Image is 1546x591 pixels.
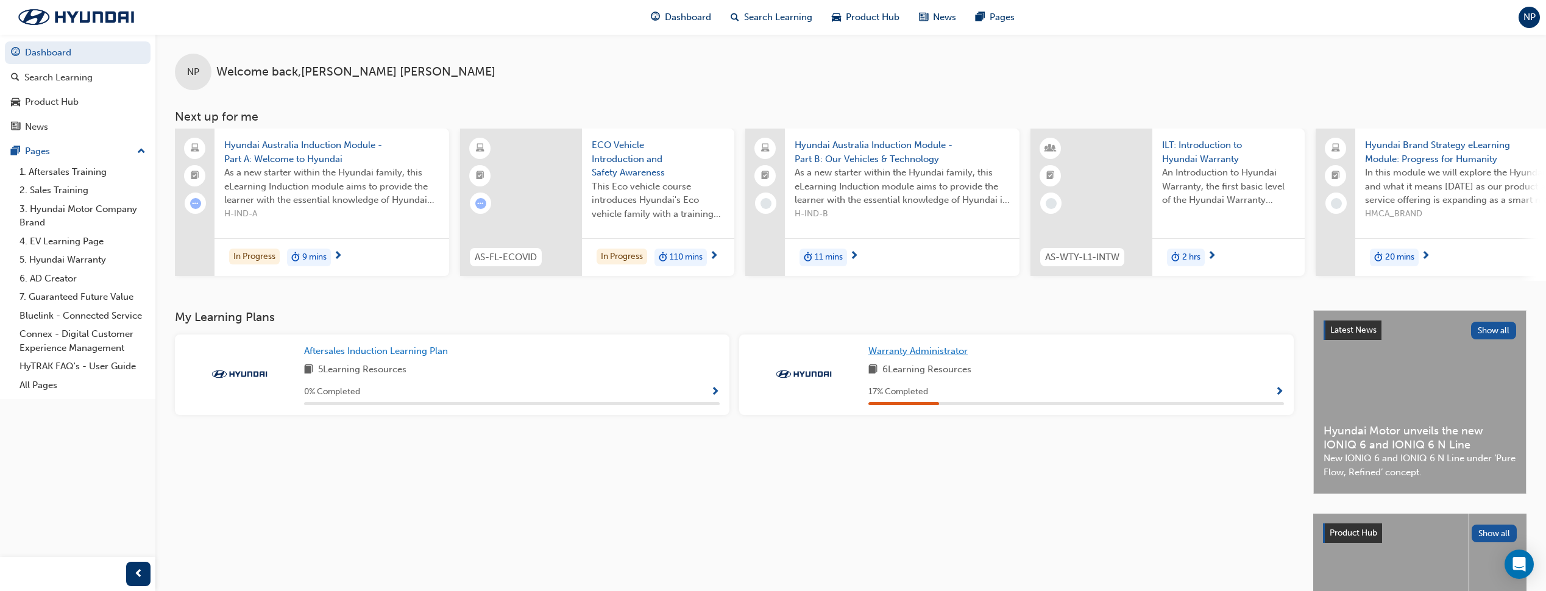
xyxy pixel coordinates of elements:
button: Show all [1471,322,1517,339]
span: up-icon [137,144,146,160]
img: Trak [6,4,146,30]
div: News [25,120,48,134]
a: Latest NewsShow all [1324,320,1516,340]
a: 4. EV Learning Page [15,232,151,251]
a: Product HubShow all [1323,523,1517,543]
span: next-icon [333,251,342,262]
span: AS-WTY-L1-INTW [1045,250,1119,264]
span: prev-icon [134,567,143,582]
a: Aftersales Induction Learning Plan [304,344,453,358]
a: pages-iconPages [966,5,1024,30]
div: Search Learning [24,71,93,85]
a: 2. Sales Training [15,181,151,200]
span: next-icon [849,251,859,262]
a: Hyundai Australia Induction Module - Part A: Welcome to HyundaiAs a new starter within the Hyunda... [175,129,449,276]
div: In Progress [229,249,280,265]
div: In Progress [597,249,647,265]
button: NP [1519,7,1540,28]
span: car-icon [11,97,20,108]
span: 9 mins [302,250,327,264]
div: Product Hub [25,95,79,109]
span: duration-icon [659,250,667,266]
span: Search Learning [744,10,812,24]
span: laptop-icon [1331,141,1340,157]
a: search-iconSearch Learning [721,5,822,30]
a: Product Hub [5,91,151,113]
span: ECO Vehicle Introduction and Safety Awareness [592,138,725,180]
span: ILT: Introduction to Hyundai Warranty [1162,138,1295,166]
a: Bluelink - Connected Service [15,306,151,325]
span: book-icon [868,363,878,378]
a: Dashboard [5,41,151,64]
span: 17 % Completed [868,385,928,399]
span: guage-icon [11,48,20,58]
span: search-icon [731,10,739,25]
span: AS-FL-ECOVID [475,250,537,264]
span: duration-icon [1171,250,1180,266]
span: booktick-icon [1046,168,1055,184]
a: Connex - Digital Customer Experience Management [15,325,151,357]
span: next-icon [1421,251,1430,262]
a: Hyundai Australia Induction Module - Part B: Our Vehicles & TechnologyAs a new starter within the... [745,129,1019,276]
span: booktick-icon [761,168,770,184]
span: 5 Learning Resources [318,363,406,378]
span: Hyundai Australia Induction Module - Part B: Our Vehicles & Technology [795,138,1010,166]
span: Latest News [1330,325,1377,335]
button: Show Progress [711,384,720,400]
span: Pages [990,10,1015,24]
a: Search Learning [5,66,151,89]
span: An Introduction to Hyundai Warranty, the first basic level of the Hyundai Warranty Administrator ... [1162,166,1295,207]
span: This Eco vehicle course introduces Hyundai's Eco vehicle family with a training video presentatio... [592,180,725,221]
a: 3. Hyundai Motor Company Brand [15,200,151,232]
span: 20 mins [1385,250,1414,264]
a: 7. Guaranteed Future Value [15,288,151,306]
span: next-icon [1207,251,1216,262]
a: guage-iconDashboard [641,5,721,30]
a: AS-FL-ECOVIDECO Vehicle Introduction and Safety AwarenessThis Eco vehicle course introduces Hyund... [460,129,734,276]
button: Pages [5,140,151,163]
span: learningResourceType_ELEARNING-icon [476,141,484,157]
span: As a new starter within the Hyundai family, this eLearning Induction module aims to provide the l... [795,166,1010,207]
a: News [5,116,151,138]
span: news-icon [919,10,928,25]
img: Trak [770,368,837,380]
span: NP [1523,10,1536,24]
a: Warranty Administrator [868,344,973,358]
span: 11 mins [815,250,843,264]
span: laptop-icon [761,141,770,157]
span: Dashboard [665,10,711,24]
a: 6. AD Creator [15,269,151,288]
div: Open Intercom Messenger [1505,550,1534,579]
span: Hyundai Motor unveils the new IONIQ 6 and IONIQ 6 N Line [1324,424,1516,451]
span: H-IND-B [795,207,1010,221]
span: pages-icon [11,146,20,157]
span: learningRecordVerb_NONE-icon [1331,198,1342,209]
span: search-icon [11,73,20,83]
span: Product Hub [1330,528,1377,538]
span: booktick-icon [476,168,484,184]
span: As a new starter within the Hyundai family, this eLearning Induction module aims to provide the l... [224,166,439,207]
div: Pages [25,144,50,158]
span: news-icon [11,122,20,133]
a: All Pages [15,376,151,395]
span: booktick-icon [1331,168,1340,184]
span: Warranty Administrator [868,345,968,356]
span: laptop-icon [191,141,199,157]
span: H-IND-A [224,207,439,221]
span: Show Progress [1275,387,1284,398]
span: guage-icon [651,10,660,25]
a: car-iconProduct Hub [822,5,909,30]
a: 1. Aftersales Training [15,163,151,182]
span: duration-icon [291,250,300,266]
span: 0 % Completed [304,385,360,399]
span: Product Hub [846,10,899,24]
img: Trak [206,368,273,380]
span: learningResourceType_INSTRUCTOR_LED-icon [1046,141,1055,157]
button: Show all [1472,525,1517,542]
span: duration-icon [1374,250,1383,266]
span: New IONIQ 6 and IONIQ 6 N Line under ‘Pure Flow, Refined’ concept. [1324,451,1516,479]
h3: Next up for me [155,110,1546,124]
span: News [933,10,956,24]
span: learningRecordVerb_NONE-icon [761,198,771,209]
span: Aftersales Induction Learning Plan [304,345,448,356]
